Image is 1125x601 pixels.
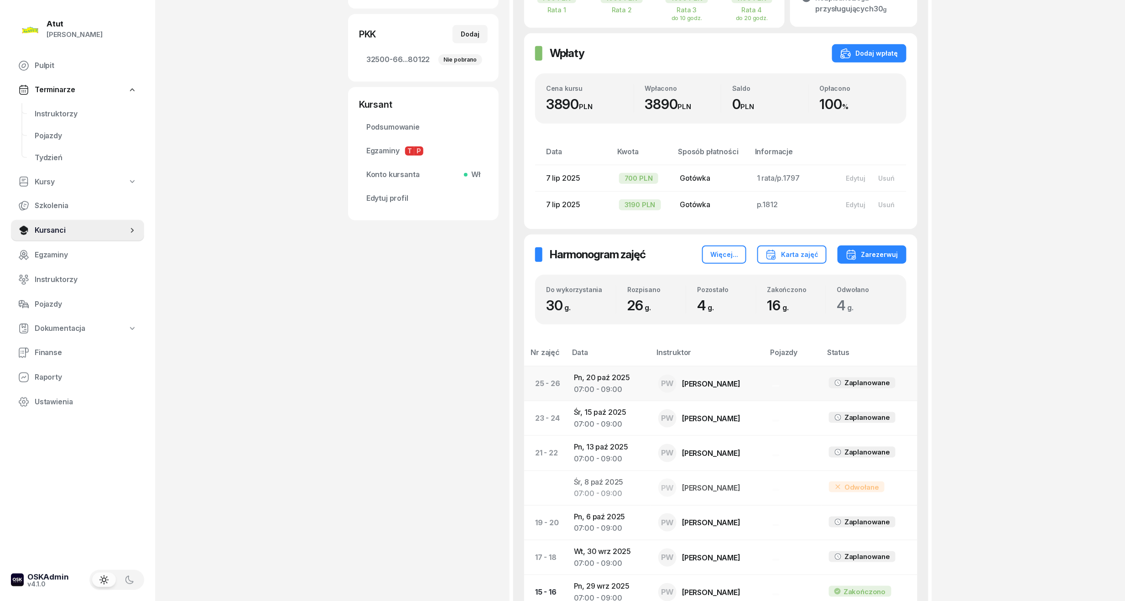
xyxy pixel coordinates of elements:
td: Śr, 8 paź 2025 [567,470,651,505]
a: EgzaminyTP [359,140,488,162]
td: 21 - 22 [524,436,567,470]
div: [PERSON_NAME] [682,380,740,387]
th: Sposób płatności [672,146,750,165]
span: PW [661,588,674,596]
div: Opłacono [820,84,896,92]
span: 1 rata/p.1797 [757,173,800,183]
td: 23 - 24 [524,401,567,436]
span: Edytuj profil [366,193,480,204]
div: Rata 2 [600,6,644,14]
td: Pn, 20 paź 2025 [567,366,651,401]
small: g. [848,303,854,312]
span: PW [661,554,674,561]
a: Konto kursantaWł [359,164,488,186]
span: 30 [546,297,575,314]
a: Podsumowanie [359,116,488,138]
a: Pulpit [11,55,144,77]
th: Nr zajęć [524,346,567,366]
div: 3190 PLN [619,199,661,210]
small: PLN [741,102,755,111]
span: Kursanci [35,225,128,236]
div: [PERSON_NAME] [682,519,740,526]
button: Edytuj [839,171,872,186]
div: Odwołano [837,286,896,293]
span: Ustawienia [35,396,137,408]
div: 07:00 - 09:00 [574,384,644,396]
button: Usuń [872,197,901,212]
span: 7 lip 2025 [546,173,580,183]
a: Instruktorzy [11,269,144,291]
a: Kursanci [11,219,144,241]
div: 100 [820,96,896,113]
div: [PERSON_NAME] [682,415,740,422]
span: T [405,146,414,156]
span: Terminarze [35,84,75,96]
h2: Harmonogram zajęć [550,247,646,262]
div: 3890 [546,96,634,113]
span: P [414,146,423,156]
small: PLN [579,102,593,111]
div: [PERSON_NAME] [682,554,740,561]
a: Szkolenia [11,195,144,217]
th: Pojazdy [765,346,822,366]
div: Usuń [878,201,895,209]
a: Edytuj profil [359,188,488,209]
td: 19 - 20 [524,505,567,540]
span: Finanse [35,347,137,359]
div: 700 PLN [619,173,658,184]
button: Dodaj [453,25,488,43]
small: g. [708,303,714,312]
div: 07:00 - 09:00 [574,488,644,500]
div: Odwołane [829,481,885,492]
th: Kwota [612,146,672,165]
a: Raporty [11,366,144,388]
span: PW [661,414,674,422]
div: Zarezerwuj [846,249,898,260]
th: Status [822,346,917,366]
small: g. [645,303,651,312]
span: Kursy [35,176,55,188]
div: Zakończono [844,586,885,598]
span: Dokumentacja [35,323,85,334]
span: PW [661,484,674,492]
th: Data [535,146,612,165]
span: Pojazdy [35,130,137,142]
span: Pojazdy [35,298,137,310]
span: Konto kursanta [366,169,480,181]
div: Dodaj wpłatę [840,48,898,59]
button: Karta zajęć [757,246,827,264]
th: Data [567,346,651,366]
span: PW [661,519,674,527]
div: Atut [47,20,103,28]
th: Informacje [750,146,832,165]
span: 30 [874,4,887,13]
div: Nie pobrano [438,54,482,65]
div: [PERSON_NAME] [47,29,103,41]
div: Edytuj [846,174,865,182]
small: % [842,102,849,111]
div: Gotówka [680,172,742,184]
div: Zaplanowane [844,446,890,458]
a: Egzaminy [11,244,144,266]
div: Zaplanowane [844,412,890,423]
span: Szkolenia [35,200,137,212]
td: 25 - 26 [524,366,567,401]
div: PKK [359,28,376,41]
span: 26 [627,297,656,314]
a: 32500-66...80122Nie pobrano [359,49,488,71]
div: Gotówka [680,199,742,211]
button: Zarezerwuj [838,246,906,264]
div: Rata 1 [535,6,578,14]
div: Dodaj [461,29,479,40]
div: 07:00 - 09:00 [574,453,644,465]
th: Instruktor [651,346,765,366]
span: Egzaminy [35,249,137,261]
span: 4 [697,297,719,314]
span: Tydzień [35,152,137,164]
small: g. [565,303,571,312]
div: Zaplanowane [844,377,890,389]
small: g [883,6,887,13]
td: Pn, 6 paź 2025 [567,505,651,540]
div: Kursant [359,98,488,111]
div: [PERSON_NAME] [682,589,740,596]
